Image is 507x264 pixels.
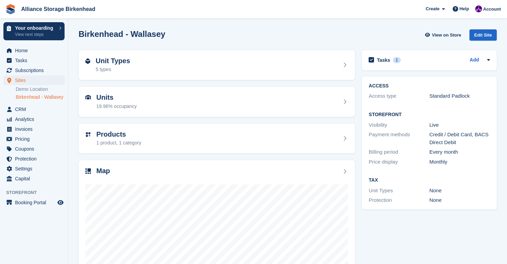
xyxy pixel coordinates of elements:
span: Tasks [15,56,56,65]
div: None [429,187,490,195]
p: View next steps [15,31,56,38]
a: View on Store [424,29,464,41]
a: Add [470,56,479,64]
a: menu [3,164,65,173]
div: Unit Types [369,187,429,195]
span: Capital [15,174,56,183]
h2: Tasks [377,57,390,63]
div: Price display [369,158,429,166]
h2: Units [96,94,137,101]
div: 5 types [96,66,130,73]
p: Your onboarding [15,26,56,30]
a: Products 1 product, 1 category [79,124,355,154]
div: Protection [369,196,429,204]
div: Billing period [369,148,429,156]
div: Monthly [429,158,490,166]
h2: ACCESS [369,83,490,89]
span: Booking Portal [15,198,56,207]
span: Create [426,5,439,12]
img: Romilly Norton [475,5,482,12]
span: Storefront [6,189,68,196]
span: Invoices [15,124,56,134]
span: Analytics [15,114,56,124]
h2: Tax [369,178,490,183]
div: None [429,196,490,204]
a: menu [3,174,65,183]
span: Coupons [15,144,56,154]
h2: Unit Types [96,57,130,65]
h2: Map [96,167,110,175]
div: Standard Padlock [429,92,490,100]
a: menu [3,134,65,144]
div: Access type [369,92,429,100]
a: menu [3,56,65,65]
span: Sites [15,75,56,85]
a: Units 19.96% occupancy [79,87,355,117]
div: Visibility [369,121,429,129]
a: menu [3,124,65,134]
div: Live [429,121,490,129]
img: stora-icon-8386f47178a22dfd0bd8f6a31ec36ba5ce8667c1dd55bd0f319d3a0aa187defe.svg [5,4,16,14]
a: menu [3,46,65,55]
a: Your onboarding View next steps [3,22,65,40]
a: Unit Types 5 types [79,50,355,80]
a: Edit Site [469,29,497,43]
span: Protection [15,154,56,164]
span: Subscriptions [15,66,56,75]
span: Pricing [15,134,56,144]
img: map-icn-33ee37083ee616e46c38cad1a60f524a97daa1e2b2c8c0bc3eb3415660979fc1.svg [85,168,91,174]
div: 1 [393,57,401,63]
a: Alliance Storage Birkenhead [18,3,98,15]
div: Edit Site [469,29,497,41]
span: Settings [15,164,56,173]
a: Preview store [56,198,65,207]
h2: Birkenhead - Wallasey [79,29,165,39]
img: unit-icn-7be61d7bf1b0ce9d3e12c5938cc71ed9869f7b940bace4675aadf7bd6d80202e.svg [85,95,91,100]
a: Demo Location [16,86,65,93]
h2: Products [96,130,141,138]
div: 1 product, 1 category [96,139,141,147]
a: menu [3,66,65,75]
img: custom-product-icn-752c56ca05d30b4aa98f6f15887a0e09747e85b44ffffa43cff429088544963d.svg [85,132,91,137]
span: View on Store [432,32,461,39]
a: menu [3,75,65,85]
div: Credit / Debit Card, BACS Direct Debit [429,131,490,146]
span: Account [483,6,501,13]
div: 19.96% occupancy [96,103,137,110]
a: menu [3,105,65,114]
div: Every month [429,148,490,156]
h2: Storefront [369,112,490,117]
img: unit-type-icn-2b2737a686de81e16bb02015468b77c625bbabd49415b5ef34ead5e3b44a266d.svg [85,58,90,64]
span: CRM [15,105,56,114]
a: Birkenhead - Wallasey [16,94,65,100]
a: menu [3,144,65,154]
a: menu [3,114,65,124]
span: Help [460,5,469,12]
span: Home [15,46,56,55]
a: menu [3,198,65,207]
a: menu [3,154,65,164]
div: Payment methods [369,131,429,146]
